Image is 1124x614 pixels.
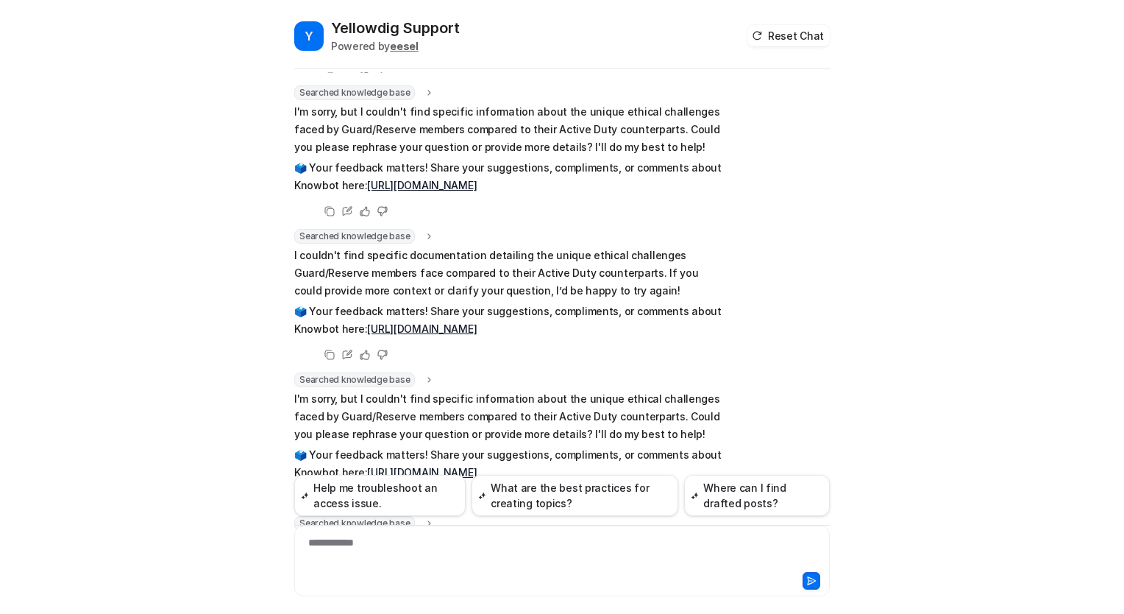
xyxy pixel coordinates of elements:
[294,373,415,387] span: Searched knowledge base
[294,229,415,244] span: Searched knowledge base
[294,390,725,443] p: I'm sorry, but I couldn't find specific information about the unique ethical challenges faced by ...
[367,322,477,335] a: [URL][DOMAIN_NAME]
[331,18,460,38] h2: Yellowdig Support
[472,475,678,516] button: What are the best practices for creating topics?
[294,446,725,481] p: 🗳️ Your feedback matters! Share your suggestions, compliments, or comments about Knowbot here:
[367,179,477,191] a: [URL][DOMAIN_NAME]
[294,21,324,51] span: Y
[294,159,725,194] p: 🗳️ Your feedback matters! Share your suggestions, compliments, or comments about Knowbot here:
[331,38,460,54] div: Powered by
[294,85,415,100] span: Searched knowledge base
[390,40,419,52] b: eesel
[294,103,725,156] p: I'm sorry, but I couldn't find specific information about the unique ethical challenges faced by ...
[684,475,830,516] button: Where can I find drafted posts?
[747,25,830,46] button: Reset Chat
[294,475,466,516] button: Help me troubleshoot an access issue.
[294,247,725,300] p: I couldn't find specific documentation detailing the unique ethical challenges Guard/Reserve memb...
[294,303,725,338] p: 🗳️ Your feedback matters! Share your suggestions, compliments, or comments about Knowbot here:
[367,466,477,479] a: [URL][DOMAIN_NAME]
